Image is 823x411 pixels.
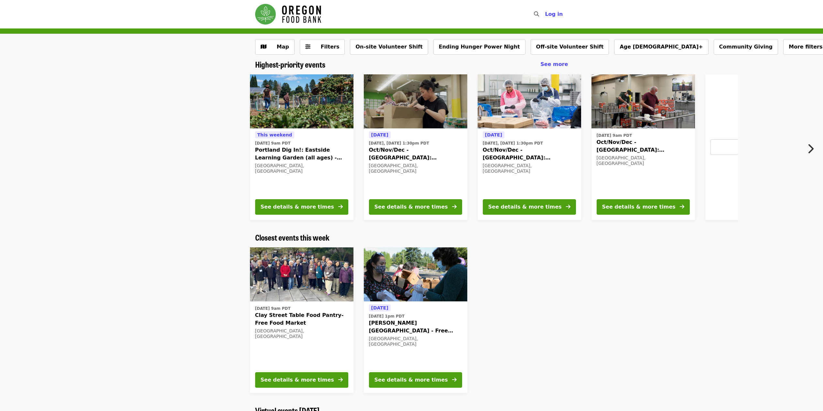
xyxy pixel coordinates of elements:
[305,44,310,50] i: sliders-h icon
[364,247,467,393] a: See details for "Sitton Elementary - Free Food Market (16+)"
[255,163,348,174] div: [GEOGRAPHIC_DATA], [GEOGRAPHIC_DATA]
[255,199,348,215] button: See details & more times
[338,204,343,210] i: arrow-right icon
[350,39,428,55] button: On-site Volunteer Shift
[543,6,548,22] input: Search
[255,328,348,339] div: [GEOGRAPHIC_DATA], [GEOGRAPHIC_DATA]
[371,305,388,310] span: [DATE]
[250,74,353,129] img: Portland Dig In!: Eastside Learning Garden (all ages) - Aug/Sept/Oct organized by Oregon Food Bank
[250,233,573,242] div: Closest events this week
[338,377,343,383] i: arrow-right icon
[714,39,778,55] button: Community Giving
[478,74,581,129] img: Oct/Nov/Dec - Beaverton: Repack/Sort (age 10+) organized by Oregon Food Bank
[369,146,462,162] span: Oct/Nov/Dec - [GEOGRAPHIC_DATA]: Repack/Sort (age [DEMOGRAPHIC_DATA]+)
[300,39,345,55] button: Filters (0 selected)
[483,163,576,174] div: [GEOGRAPHIC_DATA], [GEOGRAPHIC_DATA]
[483,146,576,162] span: Oct/Nov/Dec - [GEOGRAPHIC_DATA]: Repack/Sort (age [DEMOGRAPHIC_DATA]+)
[483,199,576,215] button: See details & more times
[261,203,334,211] div: See details & more times
[485,132,502,137] span: [DATE]
[364,74,467,220] a: See details for "Oct/Nov/Dec - Portland: Repack/Sort (age 8+)"
[255,39,295,55] button: Show map view
[540,60,568,68] a: See more
[540,61,568,67] span: See more
[255,59,325,70] span: Highest-priority events
[371,132,388,137] span: [DATE]
[255,232,330,243] span: Closest events this week
[255,60,325,69] a: Highest-priority events
[250,247,353,393] a: See details for "Clay Street Table Food Pantry- Free Food Market"
[255,372,348,388] button: See details & more times
[478,74,581,220] a: See details for "Oct/Nov/Dec - Beaverton: Repack/Sort (age 10+)"
[369,372,462,388] button: See details & more times
[364,247,467,302] img: Sitton Elementary - Free Food Market (16+) organized by Oregon Food Bank
[374,376,448,384] div: See details & more times
[364,74,467,129] img: Oct/Nov/Dec - Portland: Repack/Sort (age 8+) organized by Oregon Food Bank
[255,140,291,146] time: [DATE] 9am PDT
[369,140,429,146] time: [DATE], [DATE] 1:30pm PDT
[488,203,562,211] div: See details & more times
[261,44,266,50] i: map icon
[369,336,462,347] div: [GEOGRAPHIC_DATA], [GEOGRAPHIC_DATA]
[680,204,684,210] i: arrow-right icon
[250,247,353,302] img: Clay Street Table Food Pantry- Free Food Market organized by Oregon Food Bank
[255,311,348,327] span: Clay Street Table Food Pantry- Free Food Market
[705,74,809,220] a: See more
[597,199,690,215] button: See details & more times
[369,313,405,319] time: [DATE] 1pm PDT
[566,204,570,210] i: arrow-right icon
[321,44,340,50] span: Filters
[433,39,525,55] button: Ending Hunger Power Night
[545,11,563,17] span: Log in
[255,146,348,162] span: Portland Dig In!: Eastside Learning Garden (all ages) - Aug/Sept/Oct
[277,44,289,50] span: Map
[255,306,291,311] time: [DATE] 9am PDT
[597,155,690,166] div: [GEOGRAPHIC_DATA], [GEOGRAPHIC_DATA]
[534,11,539,17] i: search icon
[614,39,708,55] button: Age [DEMOGRAPHIC_DATA]+
[250,74,353,220] a: See details for "Portland Dig In!: Eastside Learning Garden (all ages) - Aug/Sept/Oct"
[602,203,676,211] div: See details & more times
[369,163,462,174] div: [GEOGRAPHIC_DATA], [GEOGRAPHIC_DATA]
[255,233,330,242] a: Closest events this week
[369,199,462,215] button: See details & more times
[369,319,462,335] span: [PERSON_NAME][GEOGRAPHIC_DATA] - Free Food Market (16+)
[452,204,457,210] i: arrow-right icon
[261,376,334,384] div: See details & more times
[540,8,568,21] button: Log in
[257,132,292,137] span: This weekend
[250,60,573,69] div: Highest-priority events
[807,143,814,155] i: chevron-right icon
[597,133,632,138] time: [DATE] 9am PDT
[597,138,690,154] span: Oct/Nov/Dec - [GEOGRAPHIC_DATA]: Repack/Sort (age [DEMOGRAPHIC_DATA]+)
[374,203,448,211] div: See details & more times
[591,74,695,129] img: Oct/Nov/Dec - Portland: Repack/Sort (age 16+) organized by Oregon Food Bank
[802,140,823,158] button: Next item
[255,4,321,25] img: Oregon Food Bank - Home
[483,140,543,146] time: [DATE], [DATE] 1:30pm PDT
[531,39,609,55] button: Off-site Volunteer Shift
[591,74,695,220] a: See details for "Oct/Nov/Dec - Portland: Repack/Sort (age 16+)"
[452,377,457,383] i: arrow-right icon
